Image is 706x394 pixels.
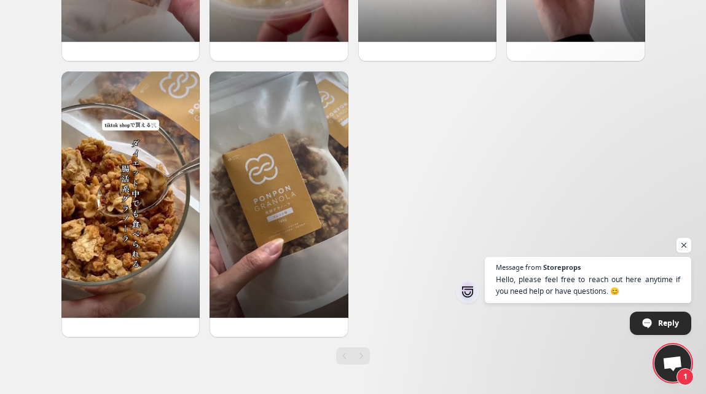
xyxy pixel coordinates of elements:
[336,347,370,364] nav: Pagination
[543,264,581,270] span: Storeprops
[677,368,694,385] span: 1
[496,264,541,270] span: Message from
[658,312,679,334] span: Reply
[496,274,680,297] span: Hello, please feel free to reach out here anytime if you need help or have questions. 😊
[654,345,691,382] div: Open chat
